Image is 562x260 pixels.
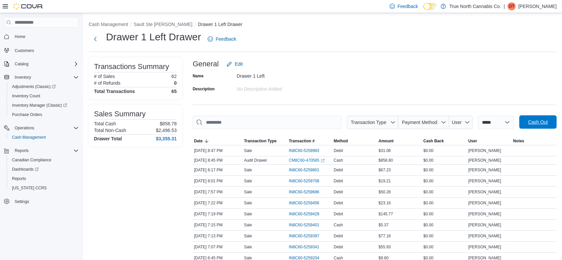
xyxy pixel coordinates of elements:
button: Next [89,32,102,46]
span: Edit [235,61,243,67]
a: Inventory Manager (Classic) [7,101,81,110]
button: IN8C60-5259801 [289,166,326,174]
a: Purchase Orders [9,111,45,119]
label: Name [193,73,204,79]
div: Drawer 1 Left [237,71,326,79]
button: Catalog [1,59,81,69]
span: Method [334,138,348,144]
button: Drawer 1 Left Drawer [198,22,242,27]
span: Operations [12,124,79,132]
span: Adjustments (Classic) [9,83,79,91]
a: Cash Management [9,133,48,141]
span: $31.08 [379,148,391,153]
button: IN8C60-5259708 [289,177,326,185]
span: [PERSON_NAME] [468,244,501,250]
button: Catalog [12,60,31,68]
div: [DATE] 8:01 PM [193,177,243,185]
span: IN8C60-5259429 [289,211,319,217]
button: IN8C60-5259983 [289,147,326,155]
span: Debit [334,211,343,217]
span: Notes [513,138,524,144]
a: Dashboards [9,165,41,173]
span: Debit [334,244,343,250]
span: Debit [334,178,343,184]
span: Debit [334,189,343,195]
button: IN8C60-5259456 [289,199,326,207]
span: Settings [12,197,79,206]
span: User [452,120,462,125]
h6: # of Refunds [94,80,120,86]
span: Inventory [12,73,79,81]
button: Transaction Type [347,116,398,129]
span: [PERSON_NAME] [468,200,501,206]
p: 62 [171,74,177,79]
div: [DATE] 7:22 PM [193,199,243,207]
span: Inventory Manager (Classic) [12,103,67,108]
span: Feedback [216,36,236,42]
span: Canadian Compliance [9,156,79,164]
button: Sault Ste [PERSON_NAME] [134,22,192,27]
button: Purchase Orders [7,110,81,119]
span: IN8C60-5259397 [289,233,319,239]
span: Reports [12,147,79,155]
span: [PERSON_NAME] [468,178,501,184]
p: Sale [244,167,252,173]
input: Dark Mode [423,3,437,10]
span: Catalog [12,60,79,68]
p: Sale [244,233,252,239]
p: Sale [244,189,252,195]
p: Sale [244,211,252,217]
div: [DATE] 7:19 PM [193,210,243,218]
span: [PERSON_NAME] [468,158,501,163]
span: IN8C60-5259456 [289,200,319,206]
span: $19.21 [379,178,391,184]
button: [US_STATE] CCRS [7,183,81,193]
a: Canadian Compliance [9,156,54,164]
input: This is a search bar. As you type, the results lower in the page will automatically filter. [193,116,342,129]
a: Inventory Count [9,92,43,100]
span: [PERSON_NAME] [468,233,501,239]
div: $0.00 [422,177,467,185]
button: Payment Method [398,116,449,129]
p: | [504,2,505,10]
span: IN8C60-5259801 [289,167,319,173]
p: $858.78 [160,121,177,126]
h3: General [193,60,219,68]
div: $0.00 [422,210,467,218]
button: Customers [1,45,81,55]
button: IN8C60-5259397 [289,232,326,240]
span: Cash [334,222,343,228]
div: [DATE] 8:47 PM [193,147,243,155]
div: $0.00 [422,147,467,155]
img: Cova [13,3,43,10]
span: Cash [334,158,343,163]
a: Dashboards [7,165,81,174]
span: Debit [334,148,343,153]
button: Transaction Type [243,137,288,145]
a: Feedback [205,32,239,46]
span: Cash Back [423,138,444,144]
button: User [467,137,512,145]
button: IN8C60-5259401 [289,221,326,229]
span: Debit [334,167,343,173]
button: Cash Out [519,115,557,129]
h6: Total Cash [94,121,116,126]
h4: $3,355.31 [156,136,177,141]
span: Cash Management [12,135,46,140]
span: Purchase Orders [12,112,42,117]
span: Ot [509,2,515,10]
button: Operations [12,124,37,132]
div: [DATE] 7:15 PM [193,221,243,229]
span: Date [194,138,203,144]
span: $23.16 [379,200,391,206]
span: Settings [15,199,29,204]
button: Notes [512,137,557,145]
button: Inventory [1,73,81,82]
button: Inventory Count [7,91,81,101]
span: $77.18 [379,233,391,239]
span: Canadian Compliance [12,157,51,163]
h6: # of Sales [94,74,115,79]
label: Description [193,86,215,92]
h4: Total Transactions [94,89,135,94]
